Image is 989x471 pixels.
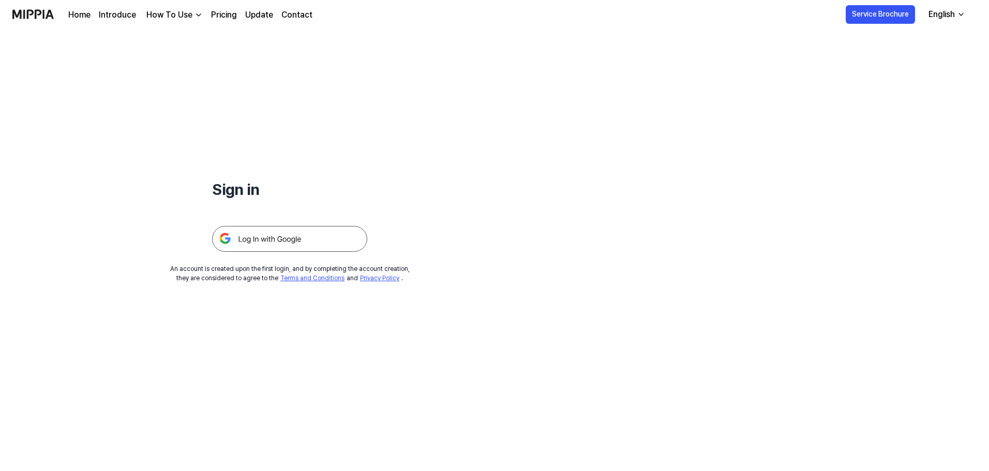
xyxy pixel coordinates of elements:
[212,178,367,201] h1: Sign in
[281,9,312,21] a: Contact
[99,9,136,21] a: Introduce
[211,9,237,21] a: Pricing
[920,4,971,25] button: English
[846,5,915,24] button: Service Brochure
[170,264,410,283] div: An account is created upon the first login, and by completing the account creation, they are cons...
[926,8,957,21] div: English
[144,9,194,21] div: How To Use
[245,9,273,21] a: Update
[280,275,344,282] a: Terms and Conditions
[360,275,399,282] a: Privacy Policy
[144,9,203,21] button: How To Use
[194,11,203,19] img: down
[68,9,91,21] a: Home
[212,226,367,252] img: 구글 로그인 버튼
